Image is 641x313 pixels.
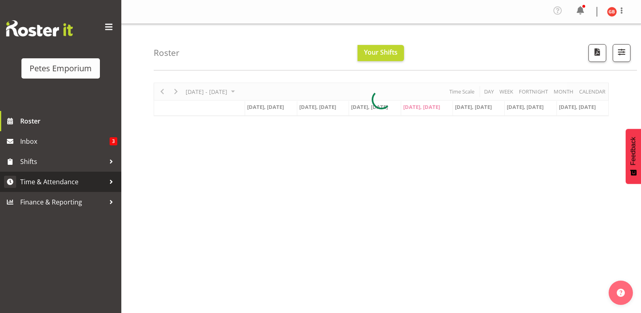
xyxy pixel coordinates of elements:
[613,44,630,62] button: Filter Shifts
[588,44,606,62] button: Download a PDF of the roster according to the set date range.
[110,137,117,145] span: 3
[630,137,637,165] span: Feedback
[617,289,625,297] img: help-xxl-2.png
[626,129,641,184] button: Feedback - Show survey
[20,155,105,168] span: Shifts
[154,48,180,57] h4: Roster
[607,7,617,17] img: gillian-byford11184.jpg
[20,176,105,188] span: Time & Attendance
[358,45,404,61] button: Your Shifts
[6,20,73,36] img: Rosterit website logo
[20,196,105,208] span: Finance & Reporting
[364,48,398,57] span: Your Shifts
[20,115,117,127] span: Roster
[30,62,92,75] div: Petes Emporium
[20,135,110,147] span: Inbox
